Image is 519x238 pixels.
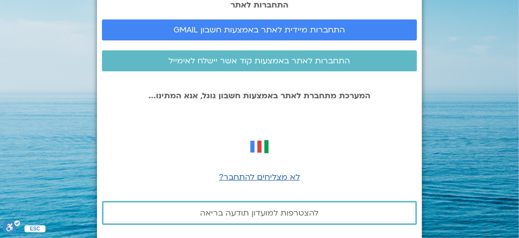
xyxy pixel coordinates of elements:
a: התחברות מיידית לאתר באמצעות חשבון GMAIL [102,19,417,40]
span: התחברות לאתר באמצעות קוד אשר יישלח לאימייל [169,56,350,65]
span: התחברות מיידית לאתר באמצעות חשבון GMAIL [174,25,345,34]
p: המערכת מתחברת לאתר באמצעות חשבון גוגל, אנא המתינו... [102,91,417,100]
span: להצטרפות למועדון תודעה בריאה [200,209,319,218]
a: לא מצליחים להתחבר? [219,172,300,183]
a: התחברות לאתר באמצעות קוד אשר יישלח לאימייל [102,50,417,71]
a: להצטרפות למועדון תודעה בריאה [102,201,417,225]
h2: התחברות לאתר [102,0,417,9]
